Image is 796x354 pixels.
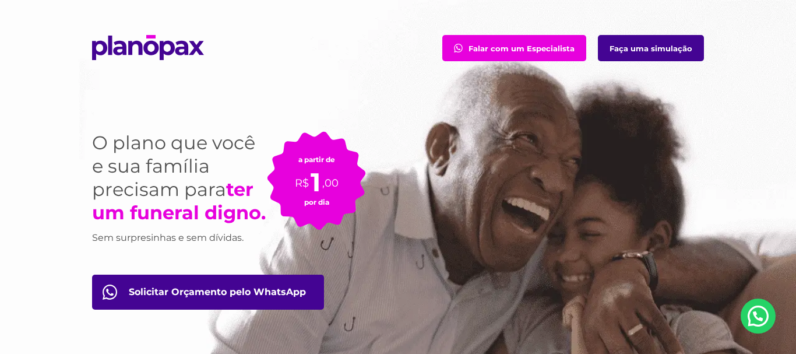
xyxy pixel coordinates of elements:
[103,285,117,300] img: fale com consultor
[304,198,329,206] small: por dia
[92,275,324,310] a: Orçamento pelo WhatsApp btn-orcamento
[454,44,463,52] img: fale com consultor
[92,178,266,224] strong: ter um funeral digno.
[92,230,267,246] h3: Sem surpresinhas e sem dívidas.
[92,131,267,225] h1: O plano que você e sua família precisam para
[92,35,204,60] img: planopax
[598,35,704,61] a: Faça uma simulação
[295,164,339,191] p: R$ ,00
[442,35,586,61] a: Falar com um Especialista
[741,299,776,334] a: Nosso Whatsapp
[311,166,320,198] span: 1
[298,155,335,164] small: a partir de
